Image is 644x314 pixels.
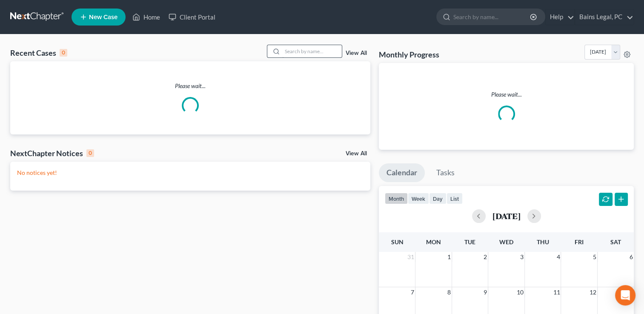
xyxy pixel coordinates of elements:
span: 11 [552,287,561,297]
p: Please wait... [386,90,627,99]
span: 6 [629,252,634,262]
span: Fri [575,238,584,245]
div: NextChapter Notices [10,148,94,158]
span: 5 [592,252,597,262]
a: View All [346,50,367,56]
h3: Monthly Progress [379,49,439,60]
button: list [447,193,463,204]
p: Please wait... [10,82,370,90]
span: 4 [555,252,561,262]
span: 8 [447,287,452,297]
span: Sun [391,238,404,245]
input: Search by name... [453,9,531,25]
div: Recent Cases [10,48,67,58]
a: View All [346,151,367,157]
span: 7 [410,287,415,297]
a: Help [546,9,574,25]
a: Calendar [379,163,425,182]
span: 12 [589,287,597,297]
a: Client Portal [164,9,220,25]
span: 2 [483,252,488,262]
span: Mon [426,238,441,245]
button: week [408,193,429,204]
span: 3 [519,252,524,262]
span: 9 [483,287,488,297]
p: No notices yet! [17,168,364,177]
div: Open Intercom Messenger [615,285,635,305]
span: 1 [447,252,452,262]
button: day [429,193,447,204]
a: Bains Legal, PC [575,9,633,25]
h2: [DATE] [492,211,521,220]
span: Sat [610,238,621,245]
span: Thu [537,238,549,245]
div: 0 [60,49,67,57]
a: Tasks [429,163,462,182]
div: 0 [86,149,94,157]
span: Wed [499,238,513,245]
span: Tue [464,238,475,245]
span: 31 [406,252,415,262]
a: Home [128,9,164,25]
span: New Case [89,14,117,20]
input: Search by name... [282,45,342,57]
button: month [385,193,408,204]
span: 10 [516,287,524,297]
